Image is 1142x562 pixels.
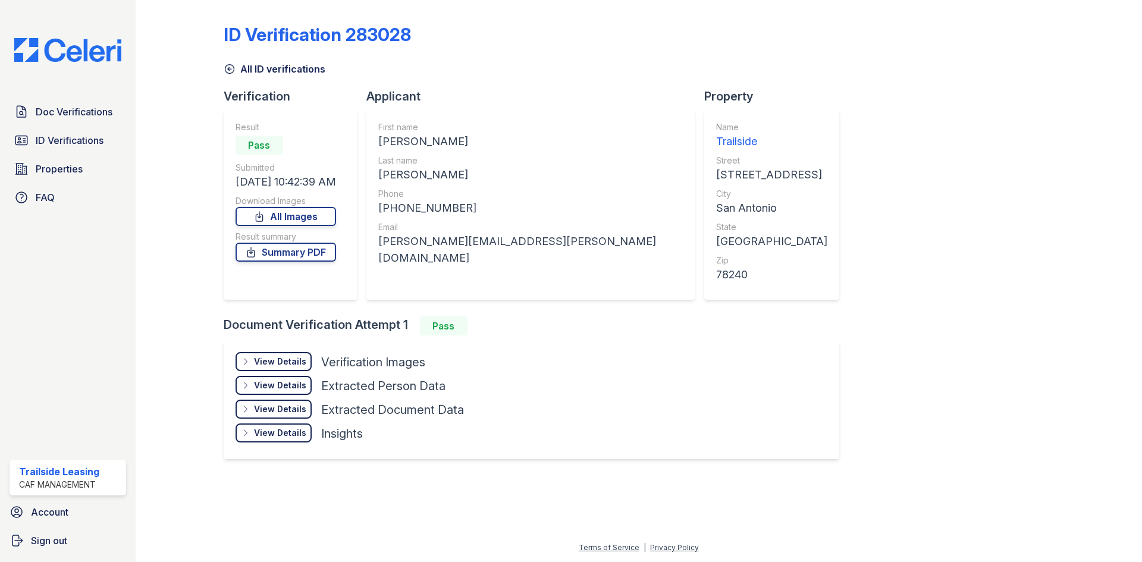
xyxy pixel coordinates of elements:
div: Download Images [236,195,336,207]
div: Street [716,155,827,167]
div: CAF Management [19,479,99,491]
a: All ID verifications [224,62,325,76]
div: Insights [321,425,363,442]
div: View Details [254,356,306,368]
span: Sign out [31,533,67,548]
div: Email [378,221,683,233]
span: FAQ [36,190,55,205]
div: Document Verification Attempt 1 [224,316,849,335]
div: First name [378,121,683,133]
div: Phone [378,188,683,200]
div: [STREET_ADDRESS] [716,167,827,183]
div: Verification Images [321,354,425,371]
span: Properties [36,162,83,176]
a: Properties [10,157,126,181]
div: Zip [716,255,827,266]
div: Pass [236,136,283,155]
span: Doc Verifications [36,105,112,119]
a: All Images [236,207,336,226]
div: [PHONE_NUMBER] [378,200,683,216]
div: Name [716,121,827,133]
span: ID Verifications [36,133,103,147]
div: Verification [224,88,366,105]
a: Privacy Policy [650,543,699,552]
a: ID Verifications [10,128,126,152]
div: Result summary [236,231,336,243]
div: Applicant [366,88,704,105]
a: Summary PDF [236,243,336,262]
div: City [716,188,827,200]
div: State [716,221,827,233]
a: Doc Verifications [10,100,126,124]
div: Extracted Document Data [321,401,464,418]
div: [PERSON_NAME] [378,133,683,150]
span: Account [31,505,68,519]
div: [PERSON_NAME][EMAIL_ADDRESS][PERSON_NAME][DOMAIN_NAME] [378,233,683,266]
a: FAQ [10,186,126,209]
div: Pass [420,316,468,335]
div: | [644,543,646,552]
div: Trailside Leasing [19,464,99,479]
a: Account [5,500,131,524]
div: Result [236,121,336,133]
a: Sign out [5,529,131,552]
div: Last name [378,155,683,167]
div: View Details [254,403,306,415]
div: San Antonio [716,200,827,216]
img: CE_Logo_Blue-a8612792a0a2168367f1c8372b55b34899dd931a85d93a1a3d3e32e68fde9ad4.png [5,38,131,62]
a: Name Trailside [716,121,827,150]
div: Property [704,88,849,105]
div: Extracted Person Data [321,378,445,394]
div: [GEOGRAPHIC_DATA] [716,233,827,250]
div: Submitted [236,162,336,174]
div: [PERSON_NAME] [378,167,683,183]
div: 78240 [716,266,827,283]
div: [DATE] 10:42:39 AM [236,174,336,190]
div: ID Verification 283028 [224,24,411,45]
div: View Details [254,379,306,391]
div: Trailside [716,133,827,150]
a: Terms of Service [579,543,639,552]
div: View Details [254,427,306,439]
